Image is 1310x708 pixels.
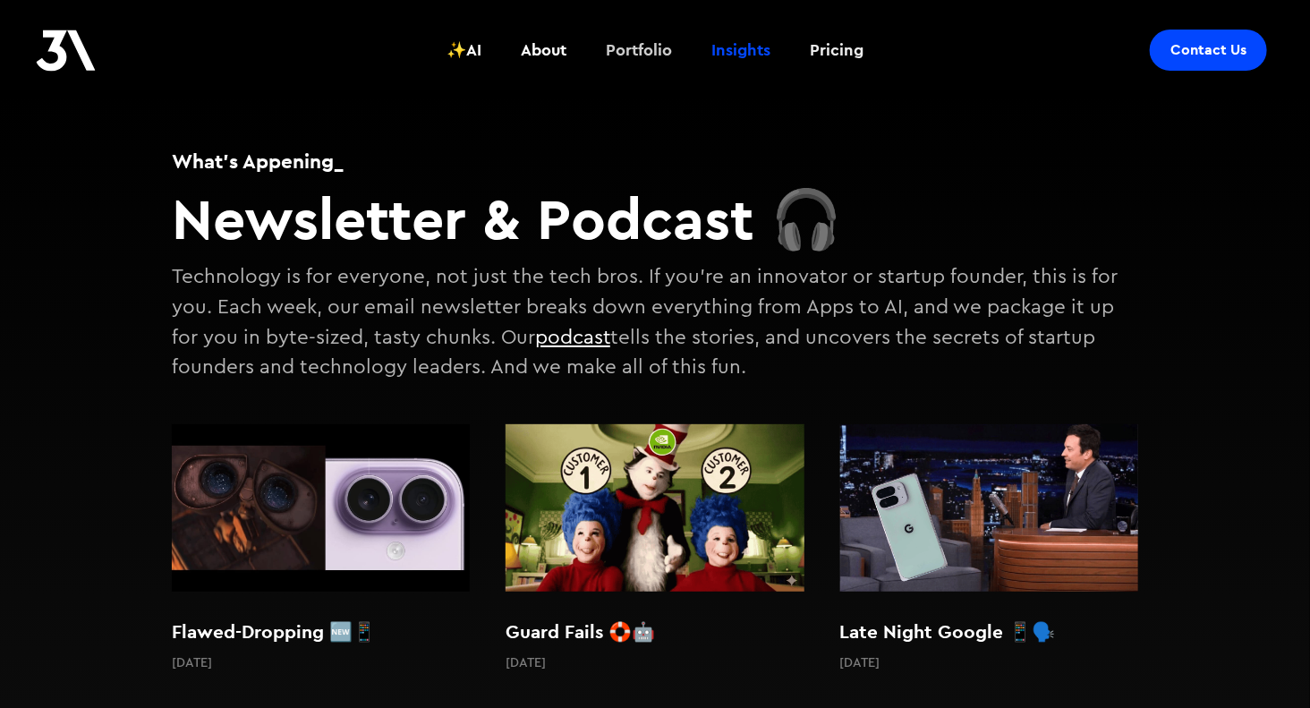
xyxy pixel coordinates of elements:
[447,38,481,62] div: ✨AI
[701,17,781,83] a: Insights
[506,415,804,655] a: Guard Fails 🛟🤖
[840,654,880,673] p: [DATE]
[172,147,1138,175] h1: What's Appening_
[172,184,1138,253] h2: Newsletter & Podcast 🎧
[711,38,770,62] div: Insights
[1150,30,1267,71] a: Contact Us
[510,17,577,83] a: About
[506,618,804,645] h2: Guard Fails 🛟🤖
[606,38,672,62] div: Portfolio
[535,328,610,347] a: podcast
[840,618,1138,645] h2: Late Night Google 📱🗣️
[506,654,546,673] p: [DATE]
[595,17,683,83] a: Portfolio
[840,415,1138,655] a: Late Night Google 📱🗣️
[172,618,470,645] h2: Flawed-Dropping 🆕📱
[172,654,212,673] p: [DATE]
[1170,41,1246,59] div: Contact Us
[799,17,874,83] a: Pricing
[810,38,863,62] div: Pricing
[172,267,1118,377] p: Technology is for everyone, not just the tech bros. If you're an innovator or startup founder, th...
[521,38,566,62] div: About
[172,415,470,655] a: Flawed-Dropping 🆕📱
[436,17,492,83] a: ✨AI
